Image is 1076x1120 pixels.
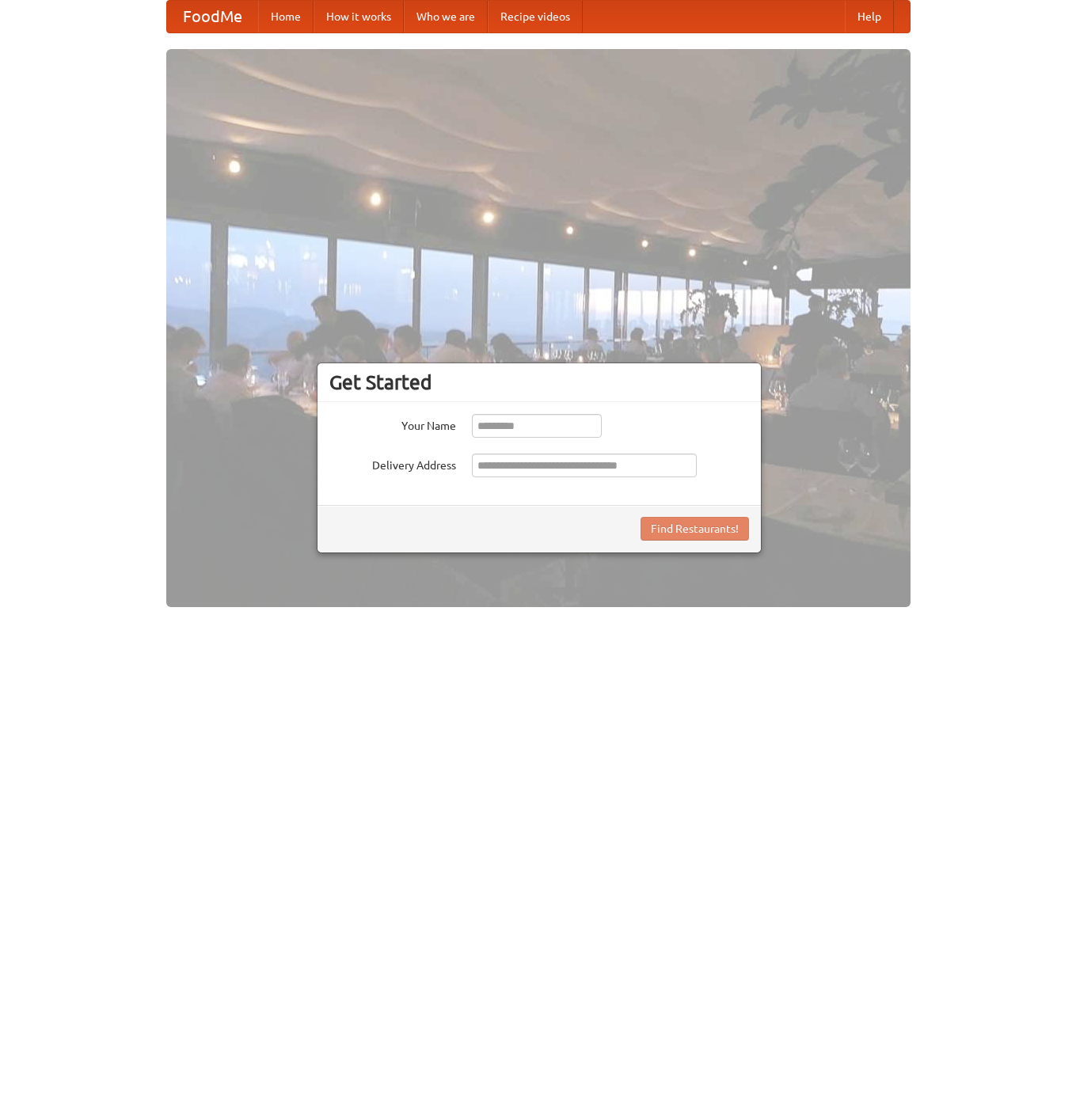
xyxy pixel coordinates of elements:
[167,1,258,32] a: FoodMe
[258,1,314,32] a: Home
[314,1,404,32] a: How it works
[329,414,456,434] label: Your Name
[329,370,749,394] h3: Get Started
[488,1,583,32] a: Recipe videos
[404,1,488,32] a: Who we are
[845,1,894,32] a: Help
[641,517,749,541] button: Find Restaurants!
[329,454,456,473] label: Delivery Address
